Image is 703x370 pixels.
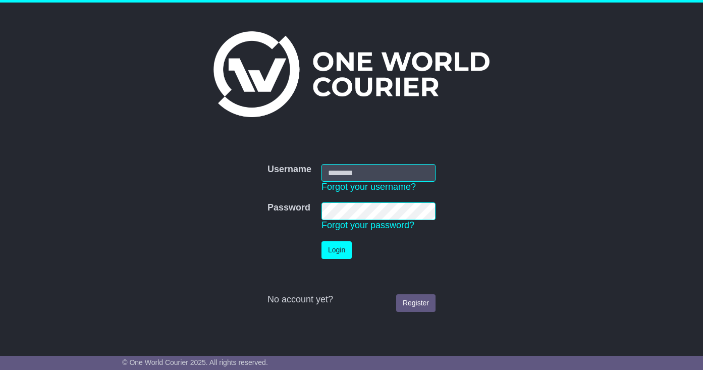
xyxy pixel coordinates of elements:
div: No account yet? [267,294,436,305]
label: Username [267,164,311,175]
span: © One World Courier 2025. All rights reserved. [122,358,268,366]
label: Password [267,202,310,214]
a: Forgot your password? [321,220,414,230]
a: Forgot your username? [321,182,416,192]
a: Register [396,294,436,312]
img: One World [213,31,489,117]
button: Login [321,241,352,259]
